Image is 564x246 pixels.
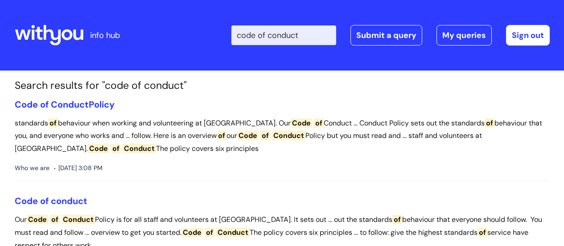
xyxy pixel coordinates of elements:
span: of [205,228,214,237]
span: of [40,99,49,110]
span: Code [27,215,48,224]
span: of [50,215,60,224]
a: My queries [436,25,492,46]
span: Conduct [62,215,95,224]
span: Code [15,99,38,110]
h1: Search results for "code of conduct" [15,79,550,92]
a: Code of conduct [15,195,87,207]
span: Code [237,131,259,140]
span: conduct [51,195,87,207]
input: Search [231,25,336,45]
a: Sign out [506,25,550,46]
span: of [48,118,58,128]
span: Conduct [123,144,156,153]
a: Code of ConductPolicy [15,99,115,110]
a: Submit a query [350,25,422,46]
span: of [260,131,270,140]
span: of [485,118,494,128]
div: | - [231,25,550,46]
span: Conduct [51,99,89,110]
span: Code [291,118,312,128]
span: Conduct [216,228,250,237]
span: of [392,215,402,224]
span: of [478,228,487,237]
span: of [217,131,226,140]
span: Code [88,144,109,153]
span: Code [15,195,38,207]
span: of [314,118,324,128]
p: info hub [90,28,120,42]
span: Conduct [272,131,305,140]
span: Code [181,228,203,237]
p: standards behaviour when working and volunteering at [GEOGRAPHIC_DATA]. Our Conduct ... Conduct P... [15,117,550,155]
span: [DATE] 3:08 PM [54,163,103,174]
span: of [40,195,49,207]
span: of [111,144,121,153]
span: Who we are [15,163,49,174]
